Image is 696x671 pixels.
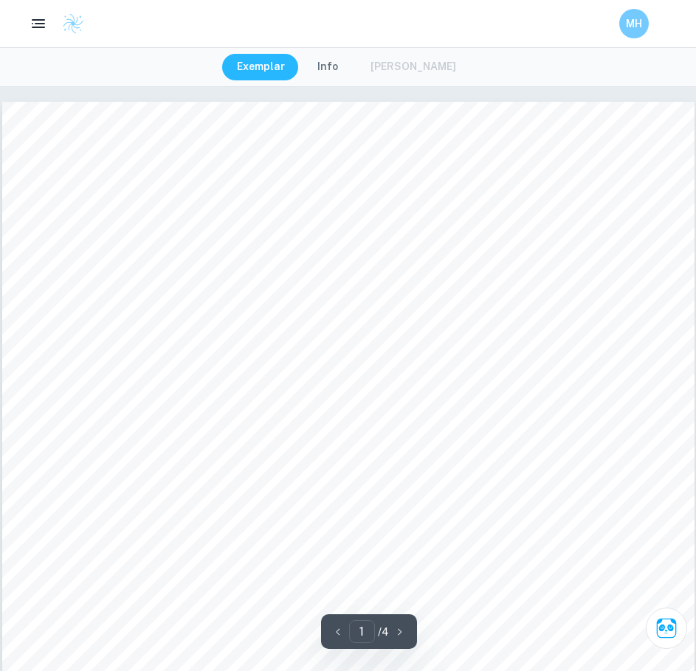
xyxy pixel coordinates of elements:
button: Exemplar [222,54,300,80]
button: MH [619,9,649,38]
p: / 4 [378,624,389,640]
h6: MH [626,15,643,32]
button: Info [303,54,353,80]
a: Clastify logo [53,13,84,35]
button: Ask Clai [646,608,687,649]
img: Clastify logo [62,13,84,35]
